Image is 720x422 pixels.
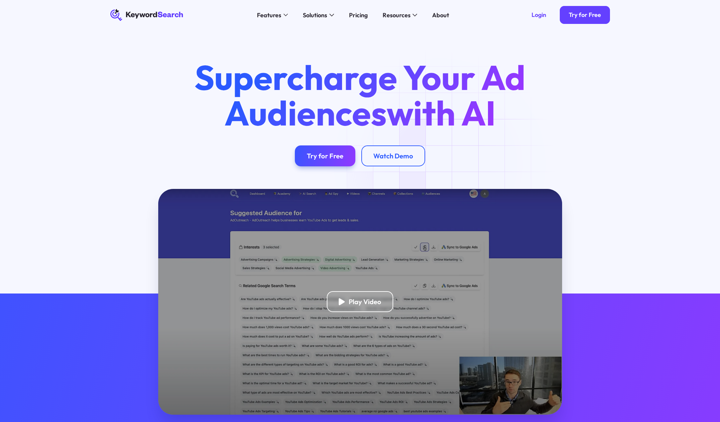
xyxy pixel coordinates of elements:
[257,11,281,20] div: Features
[373,152,413,160] div: Watch Demo
[383,11,411,20] div: Resources
[427,9,453,21] a: About
[295,145,355,166] a: Try for Free
[180,60,540,130] h1: Supercharge Your Ad Audiences
[307,152,343,160] div: Try for Free
[158,189,562,415] a: open lightbox
[523,6,555,24] a: Login
[349,297,381,306] div: Play Video
[532,11,546,19] div: Login
[569,11,601,19] div: Try for Free
[387,91,496,134] span: with AI
[303,11,327,20] div: Solutions
[432,11,449,20] div: About
[560,6,610,24] a: Try for Free
[349,11,368,20] div: Pricing
[344,9,372,21] a: Pricing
